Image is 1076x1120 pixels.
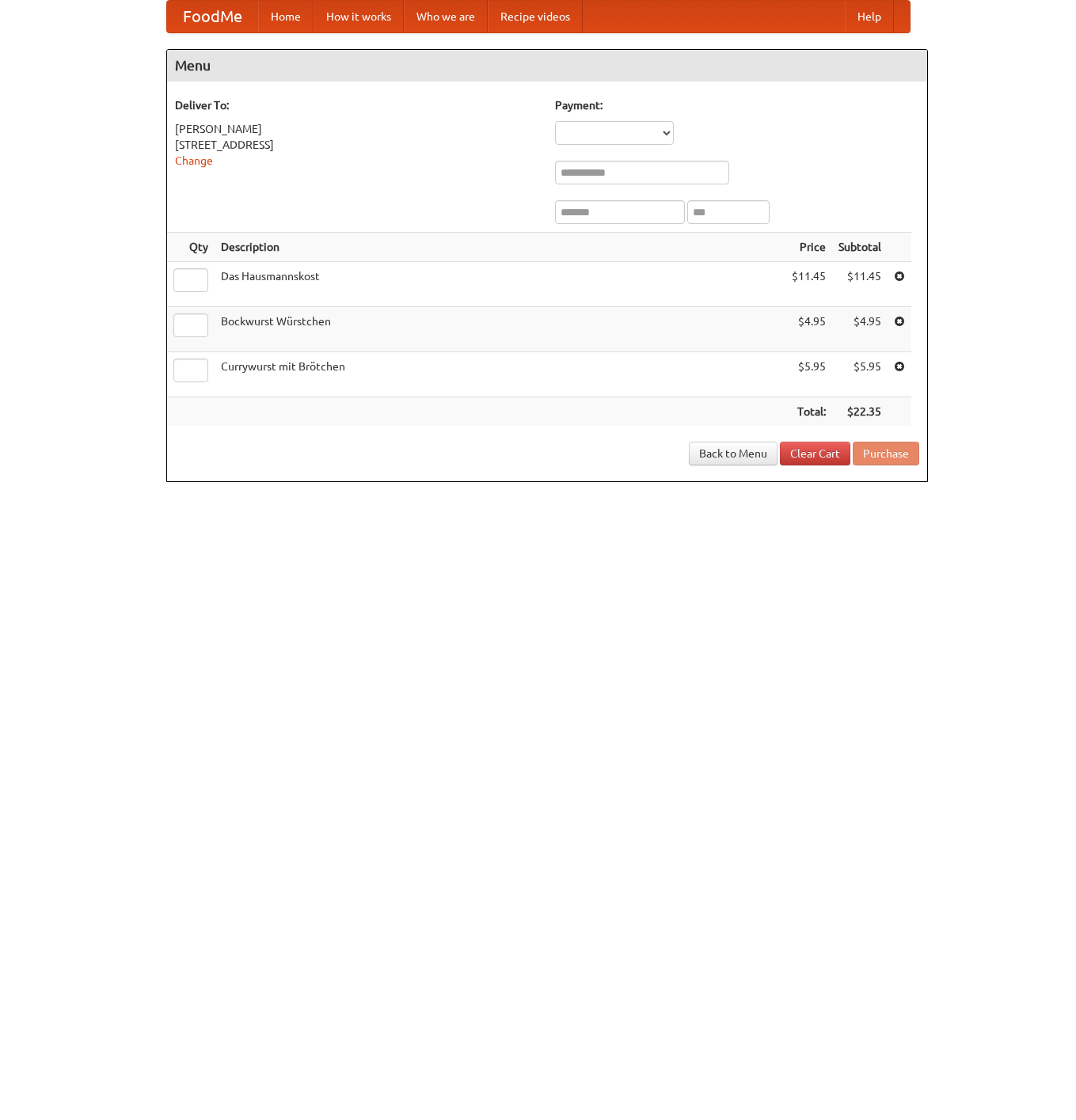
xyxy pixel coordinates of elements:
[832,397,888,427] th: $22.35
[175,154,213,167] a: Change
[780,442,850,465] a: Clear Cart
[785,397,832,427] th: Total:
[689,442,778,465] a: Back to Menu
[175,137,539,153] div: [STREET_ADDRESS]
[314,1,404,32] a: How it works
[167,50,927,82] h4: Menu
[785,233,832,262] th: Price
[488,1,583,32] a: Recipe videos
[845,1,894,32] a: Help
[167,233,215,262] th: Qty
[832,307,888,352] td: $4.95
[785,352,832,397] td: $5.95
[832,262,888,307] td: $11.45
[832,352,888,397] td: $5.95
[215,262,785,307] td: Das Hausmannskost
[175,121,539,137] div: [PERSON_NAME]
[785,262,832,307] td: $11.45
[215,233,785,262] th: Description
[215,352,785,397] td: Currywurst mit Brötchen
[175,97,539,113] h5: Deliver To:
[555,97,919,113] h5: Payment:
[853,442,919,465] button: Purchase
[167,1,258,32] a: FoodMe
[404,1,488,32] a: Who we are
[215,307,785,352] td: Bockwurst Würstchen
[832,233,888,262] th: Subtotal
[785,307,832,352] td: $4.95
[258,1,314,32] a: Home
